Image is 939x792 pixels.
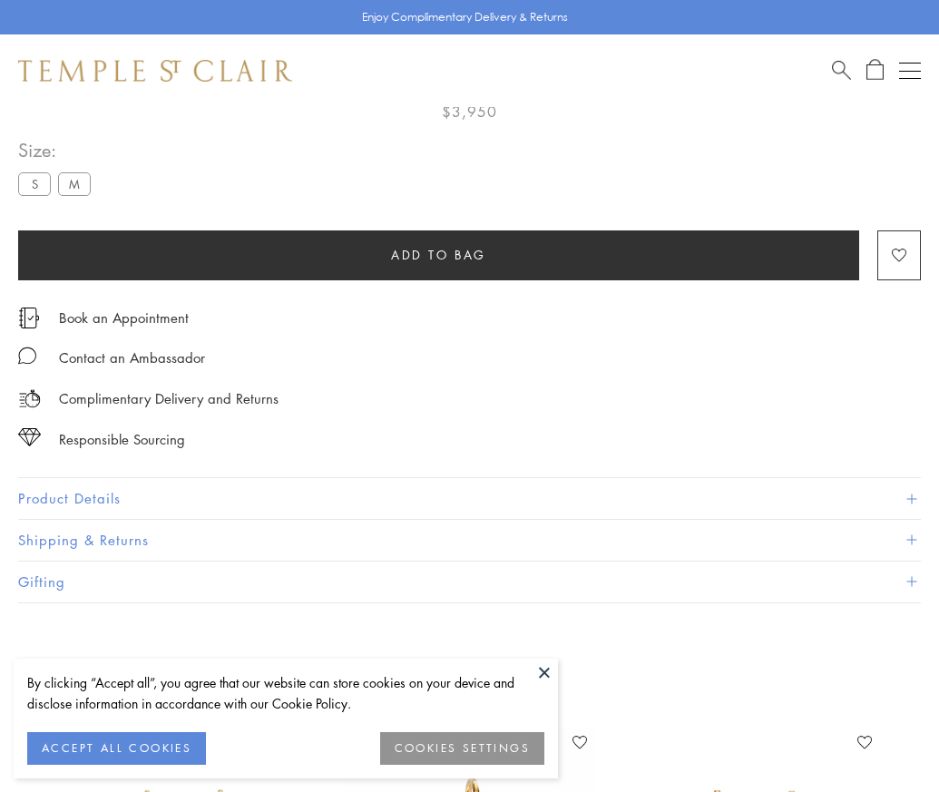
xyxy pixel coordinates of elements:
button: Gifting [18,562,921,602]
span: $3,950 [442,100,497,123]
button: COOKIES SETTINGS [380,732,544,765]
div: Responsible Sourcing [59,428,185,451]
span: Size: [18,135,98,165]
img: MessageIcon-01_2.svg [18,347,36,365]
button: Product Details [18,478,921,519]
label: M [58,172,91,195]
img: icon_sourcing.svg [18,428,41,446]
label: S [18,172,51,195]
img: icon_delivery.svg [18,387,41,410]
button: Shipping & Returns [18,520,921,561]
div: Contact an Ambassador [59,347,205,369]
a: Open Shopping Bag [866,59,884,82]
button: Add to bag [18,230,859,280]
button: Open navigation [899,60,921,82]
span: Add to bag [391,245,486,265]
a: Book an Appointment [59,308,189,328]
img: Temple St. Clair [18,60,292,82]
p: Complimentary Delivery and Returns [59,387,279,410]
button: ACCEPT ALL COOKIES [27,732,206,765]
a: Search [832,59,851,82]
p: Enjoy Complimentary Delivery & Returns [362,8,568,26]
div: By clicking “Accept all”, you agree that our website can store cookies on your device and disclos... [27,672,544,714]
img: icon_appointment.svg [18,308,40,328]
